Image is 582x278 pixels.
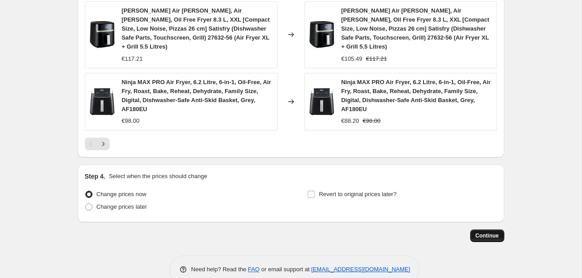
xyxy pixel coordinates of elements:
span: Ninja MAX PRO Air Fryer, 6.2 Litre, 6-in-1, Oil-Free, Air Fry, Roast, Bake, Reheat, Dehydrate, Fa... [122,79,271,112]
span: [PERSON_NAME] Air [PERSON_NAME], Air [PERSON_NAME], Oil Free Fryer 8.3 L, XXL [Compact Size, Low ... [122,7,270,50]
span: or email support at [260,266,311,273]
a: FAQ [248,266,260,273]
a: [EMAIL_ADDRESS][DOMAIN_NAME] [311,266,410,273]
img: 51_H_y_DhDL._AC_SL1000_80x.jpg [309,21,334,48]
div: €88.20 [341,117,359,126]
strike: €98.00 [362,117,380,126]
button: Next [97,138,110,150]
nav: Pagination [85,138,110,150]
p: Select when the prices should change [109,172,207,181]
img: 71c19mJAJwL._AC_SL1500_80x.jpg [90,88,115,115]
div: €98.00 [122,117,140,126]
h2: Step 4. [85,172,106,181]
span: Continue [476,232,499,239]
strike: €117.21 [366,54,387,63]
img: 71c19mJAJwL._AC_SL1500_80x.jpg [309,88,334,115]
span: Ninja MAX PRO Air Fryer, 6.2 Litre, 6-in-1, Oil-Free, Air Fry, Roast, Bake, Reheat, Dehydrate, Fa... [341,79,491,112]
span: Need help? Read the [191,266,248,273]
span: Change prices now [97,191,146,197]
span: Change prices later [97,203,147,210]
div: €105.49 [341,54,362,63]
span: Revert to original prices later? [319,191,397,197]
button: Continue [470,229,504,242]
span: [PERSON_NAME] Air [PERSON_NAME], Air [PERSON_NAME], Oil Free Fryer 8.3 L, XXL [Compact Size, Low ... [341,7,489,50]
img: 51_H_y_DhDL._AC_SL1000_80x.jpg [90,21,115,48]
div: €117.21 [122,54,143,63]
